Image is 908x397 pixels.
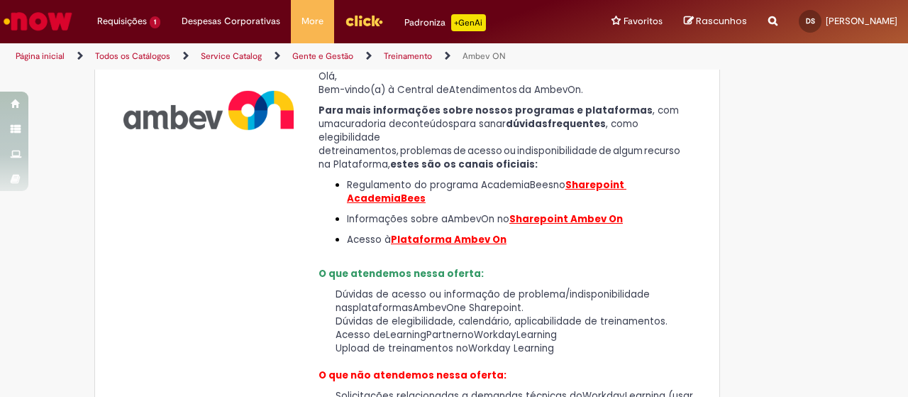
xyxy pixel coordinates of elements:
[509,212,623,226] a: Sharepoint Ambev On
[516,328,557,342] span: Learning
[319,83,449,97] span: Bem-vindo(a) à Central de
[347,178,530,192] span: Regulamento do programa Academia
[336,315,668,328] span: Dúvidas de elegibilidade, calendário, aplicabilidade de treinamentos.
[401,192,426,205] span: Bees
[301,14,323,28] span: More
[95,50,170,62] a: Todos os Catálogos
[1,7,74,36] img: ServiceNow
[413,301,446,315] span: Ambev
[319,117,641,158] span: , como elegibilidade de
[319,267,484,281] span: O que atendemos nessa oferta:
[123,62,294,158] img: Ambev ON
[481,212,623,227] span: On no
[463,50,506,62] a: Ambev ON
[347,212,448,226] span: Informações sobre a
[331,144,336,158] span: t
[384,50,432,62] a: Treinamento
[806,16,815,26] span: DS
[390,158,538,171] strong: es
[336,342,468,355] span: Upload de treinamentos no
[386,328,426,342] span: Learning
[474,328,516,342] span: Workday
[391,233,506,246] a: Plataforma Ambev On
[567,83,581,97] span: On
[319,104,682,131] span: , com uma
[319,369,506,382] span: O que não atendemos nessa oferta:
[336,144,397,158] span: reinamentos
[201,50,262,62] a: Service Catalog
[292,50,353,62] a: Gente e Gestão
[402,158,538,171] span: tes são os canais oficiais:
[462,328,474,342] span: no
[460,301,524,315] span: e Sharepoint.
[530,178,553,192] span: Bees
[150,16,160,28] span: 1
[548,117,606,131] span: frequentes
[404,14,486,31] div: Padroniza
[581,83,583,97] span: .
[353,301,413,315] span: plataformas
[340,117,402,131] span: curadoria de
[455,83,567,97] span: tendimentos da Ambev
[319,144,683,171] span: , problemas de acesso ou indisponibilidade de algum recurso na Plataforma,
[11,43,594,70] ul: Trilhas de página
[426,328,462,342] span: Partner
[347,178,626,205] span: Sharepoint Academia
[347,178,626,205] a: Sharepoint AcademiaBees
[826,15,897,27] span: [PERSON_NAME]
[16,50,65,62] a: Página inicial
[336,328,386,342] span: Acesso de
[514,342,554,355] span: Learning
[182,14,280,28] span: Despesas Corporativas
[448,212,481,226] span: Ambev
[624,14,663,28] span: Favoritos
[684,15,747,28] a: Rascunhos
[696,14,747,28] span: Rascunhos
[449,83,455,97] span: A
[319,104,653,117] strong: Para mais informações sobre nossos programas e plataformas
[453,117,548,131] span: para sanar
[345,10,383,31] img: click_logo_yellow_360x200.png
[402,117,453,131] span: conteúdos
[506,117,548,131] strong: dúvidas
[468,342,511,356] span: Workday
[97,14,147,28] span: Requisições
[347,233,506,247] span: Acesso à
[336,288,653,315] span: Dúvidas de acesso ou informação de problema/indisponibilidade nas
[451,14,486,31] p: +GenAi
[319,70,337,83] span: Olá,
[446,301,460,315] span: On
[553,178,565,192] span: no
